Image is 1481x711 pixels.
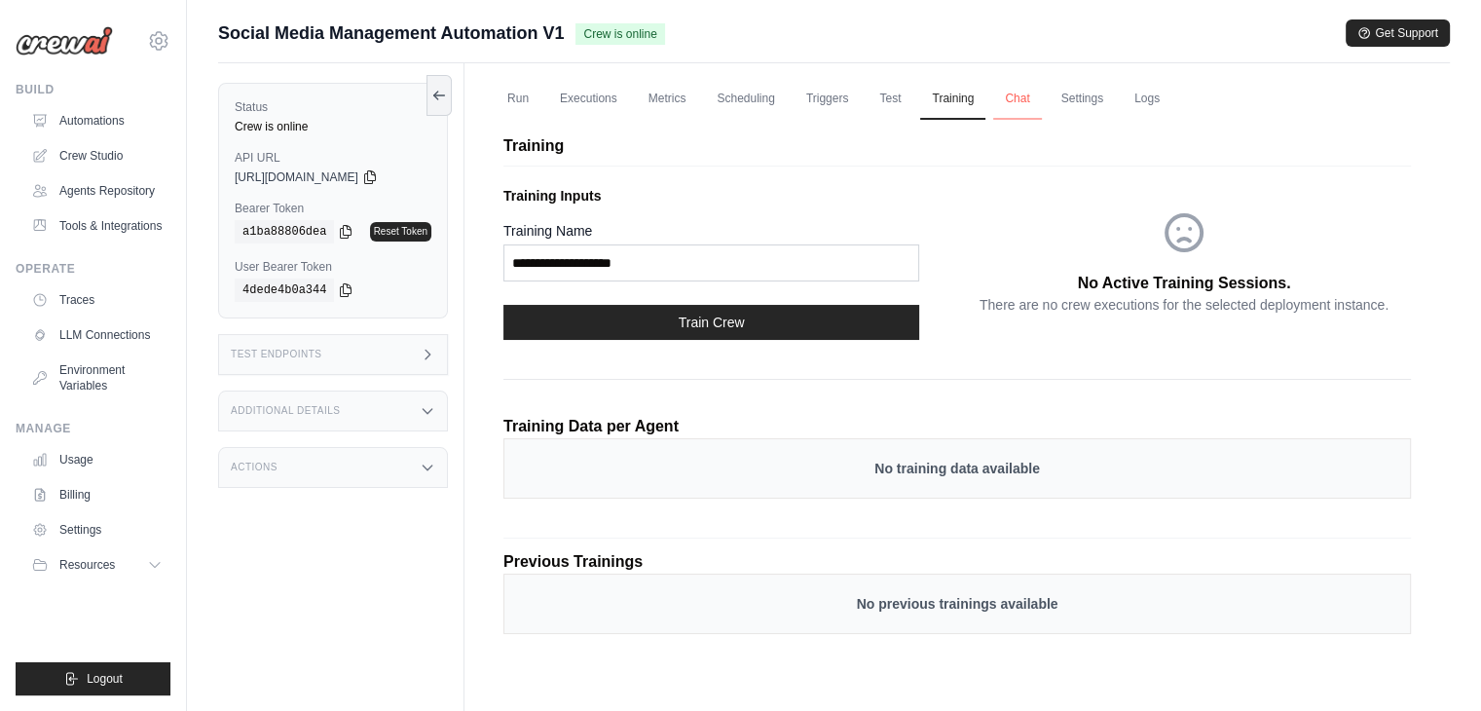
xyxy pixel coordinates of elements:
p: Training Inputs [503,186,957,206]
a: Usage [23,444,170,475]
a: Settings [23,514,170,545]
label: Status [235,99,431,115]
p: There are no crew executions for the selected deployment instance. [980,295,1388,315]
a: Billing [23,479,170,510]
a: Settings [1050,79,1115,120]
button: Logout [16,662,170,695]
a: Agents Repository [23,175,170,206]
p: Training Data per Agent [503,415,679,438]
a: Scheduling [705,79,786,120]
a: Crew Studio [23,140,170,171]
p: No previous trainings available [524,594,1390,614]
label: API URL [235,150,431,166]
a: LLM Connections [23,319,170,351]
h3: Actions [231,462,278,473]
a: Chat [993,79,1041,120]
h3: Test Endpoints [231,349,322,360]
a: Traces [23,284,170,316]
label: Bearer Token [235,201,431,216]
h3: Additional Details [231,405,340,417]
code: 4dede4b0a344 [235,279,334,302]
a: Run [496,79,540,120]
p: Training [503,134,1411,158]
div: Operate [16,261,170,277]
div: Manage [16,421,170,436]
a: Automations [23,105,170,136]
label: Training Name [503,221,919,241]
span: Resources [59,557,115,573]
a: Metrics [637,79,698,120]
img: Logo [16,26,113,56]
a: Test [868,79,912,120]
a: Tools & Integrations [23,210,170,242]
label: User Bearer Token [235,259,431,275]
button: Get Support [1346,19,1450,47]
a: Reset Token [370,222,431,242]
a: Triggers [795,79,861,120]
a: Training [920,79,985,120]
div: Build [16,82,170,97]
button: Resources [23,549,170,580]
button: Train Crew [503,305,919,340]
span: Logout [87,671,123,687]
a: Environment Variables [23,355,170,401]
span: Social Media Management Automation V1 [218,19,564,47]
a: Executions [548,79,629,120]
div: Crew is online [235,119,431,134]
p: No Active Training Sessions. [1077,272,1290,295]
span: [URL][DOMAIN_NAME] [235,169,358,185]
code: a1ba88806dea [235,220,334,243]
p: No training data available [524,459,1390,478]
span: Crew is online [575,23,664,45]
p: Previous Trainings [503,550,1411,574]
a: Logs [1123,79,1171,120]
